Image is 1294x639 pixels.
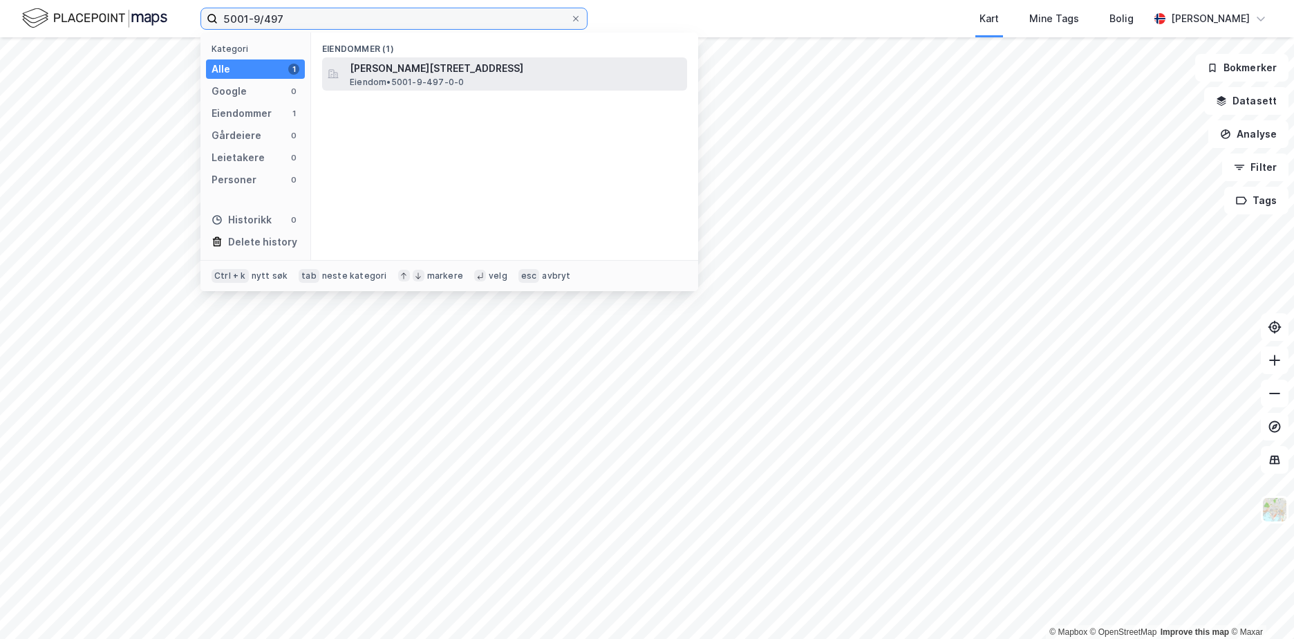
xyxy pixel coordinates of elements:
[212,127,261,144] div: Gårdeiere
[542,270,570,281] div: avbryt
[979,10,999,27] div: Kart
[1204,87,1288,115] button: Datasett
[212,105,272,122] div: Eiendommer
[1262,497,1288,523] img: Z
[350,77,464,88] span: Eiendom • 5001-9-497-0-0
[1225,573,1294,639] div: Kontrollprogram for chat
[288,64,299,75] div: 1
[1049,627,1087,637] a: Mapbox
[1225,573,1294,639] iframe: Chat Widget
[288,174,299,185] div: 0
[212,61,230,77] div: Alle
[212,149,265,166] div: Leietakere
[1090,627,1157,637] a: OpenStreetMap
[212,44,305,54] div: Kategori
[1029,10,1079,27] div: Mine Tags
[322,270,387,281] div: neste kategori
[518,269,540,283] div: esc
[288,214,299,225] div: 0
[489,270,507,281] div: velg
[288,152,299,163] div: 0
[350,60,682,77] span: [PERSON_NAME][STREET_ADDRESS]
[1109,10,1134,27] div: Bolig
[212,269,249,283] div: Ctrl + k
[228,234,297,250] div: Delete history
[212,172,256,188] div: Personer
[288,108,299,119] div: 1
[212,83,247,100] div: Google
[299,269,319,283] div: tab
[1171,10,1250,27] div: [PERSON_NAME]
[427,270,463,281] div: markere
[311,33,698,57] div: Eiendommer (1)
[288,130,299,141] div: 0
[1161,627,1229,637] a: Improve this map
[218,8,570,29] input: Søk på adresse, matrikkel, gårdeiere, leietakere eller personer
[252,270,288,281] div: nytt søk
[212,212,272,228] div: Historikk
[1195,54,1288,82] button: Bokmerker
[1222,154,1288,181] button: Filter
[22,6,167,30] img: logo.f888ab2527a4732fd821a326f86c7f29.svg
[1208,120,1288,148] button: Analyse
[288,86,299,97] div: 0
[1224,187,1288,214] button: Tags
